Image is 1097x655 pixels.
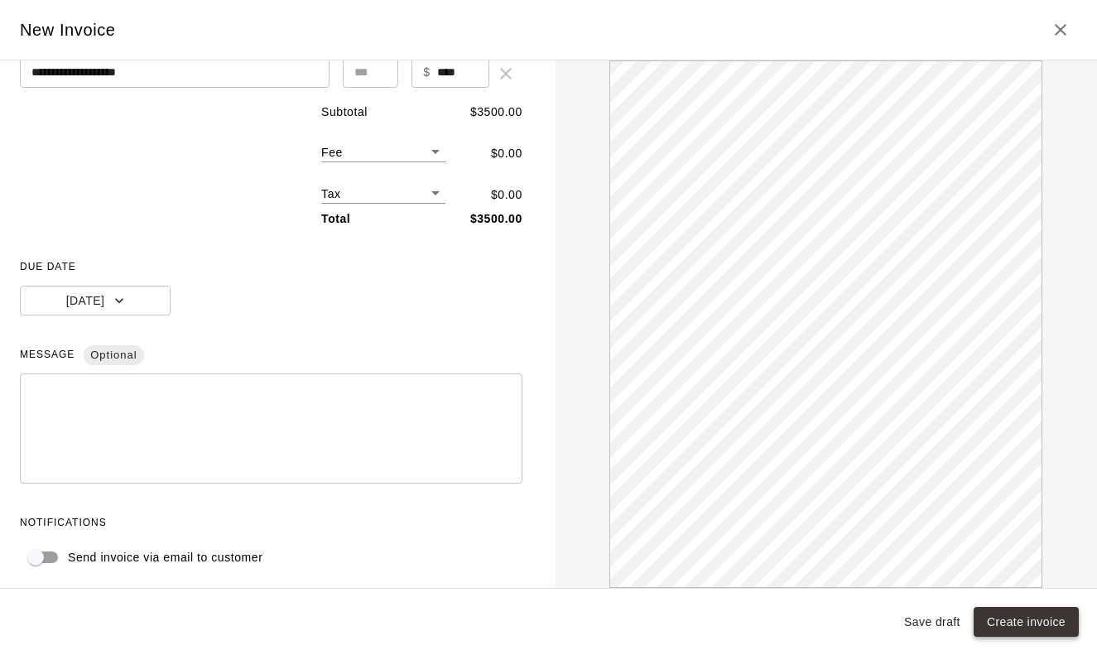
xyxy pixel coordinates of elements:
p: $ 0.00 [491,145,522,162]
p: Subtotal [321,104,368,121]
p: Send invoice via email to customer [68,549,262,566]
span: MESSAGE [20,342,522,368]
p: $ 3500.00 [470,104,522,121]
label: Price [423,50,445,62]
p: $ 0.00 [491,186,522,204]
button: Create invoice [974,607,1079,638]
h5: New Invoice [20,19,116,41]
label: Qty [354,50,369,62]
label: Name [31,50,56,62]
span: DUE DATE [20,254,522,281]
button: [DATE] [20,286,171,316]
b: Total [321,212,350,225]
button: Save draft [897,607,967,638]
b: $ 3500.00 [470,212,522,225]
span: Optional [84,341,143,370]
p: $ [423,64,430,81]
button: Close [1044,13,1077,46]
span: NOTIFICATIONS [20,510,522,537]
